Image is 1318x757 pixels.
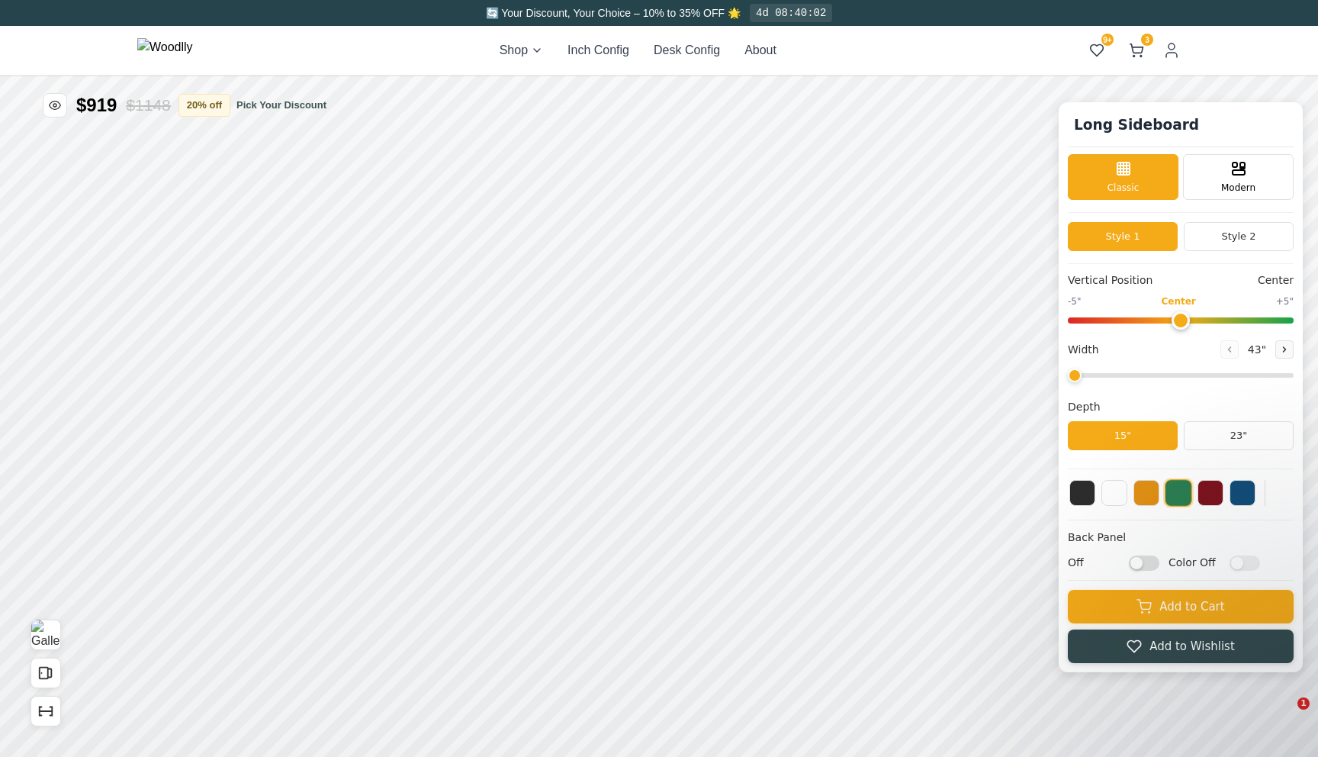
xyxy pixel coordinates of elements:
[31,620,60,650] img: Gallery
[1068,590,1294,623] button: Add to Cart
[1245,342,1269,358] span: 43 "
[1068,399,1101,415] span: Depth
[750,4,832,22] div: 4d 08:40:02
[567,41,629,60] button: Inch Config
[1184,421,1294,450] button: 23"
[654,41,720,60] button: Desk Config
[31,620,61,650] button: View Gallery
[744,41,776,60] button: About
[43,93,67,118] button: Toggle price visibility
[1276,295,1294,308] span: +5"
[1129,555,1159,570] input: Off
[1107,181,1140,195] span: Classic
[137,38,193,63] img: Woodlly
[236,98,326,113] button: Pick Your Discount
[1069,480,1095,506] button: Black
[1068,272,1152,288] span: Vertical Position
[1133,480,1159,506] button: Yellow
[1297,697,1310,710] span: 1
[1141,34,1153,46] span: 3
[1083,37,1111,64] button: 9+
[1197,480,1223,506] button: Red
[1184,222,1294,251] button: Style 2
[1068,342,1099,358] span: Width
[1101,34,1114,46] span: 9+
[1068,530,1294,546] h4: Back Panel
[1230,555,1260,570] input: Color Off
[1165,479,1192,507] button: Green
[1068,555,1121,571] span: Off
[1169,555,1222,571] span: Color Off
[500,41,543,60] button: Shop
[1258,272,1294,288] span: Center
[486,7,741,19] span: 🔄 Your Discount, Your Choice – 10% to 35% OFF 🌟
[1068,222,1178,251] button: Style 1
[1230,480,1255,506] button: Blue
[1266,697,1303,734] iframe: Intercom live chat
[1221,181,1255,195] span: Modern
[1068,111,1205,139] h1: Long Sideboard
[1101,480,1127,506] button: White
[1123,37,1150,64] button: 3
[31,658,61,688] button: Open All Doors and Drawers
[1068,295,1081,308] span: -5"
[1068,421,1178,450] button: 15"
[31,696,61,726] button: Show Dimensions
[1161,295,1195,308] span: Center
[178,94,230,117] button: 20% off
